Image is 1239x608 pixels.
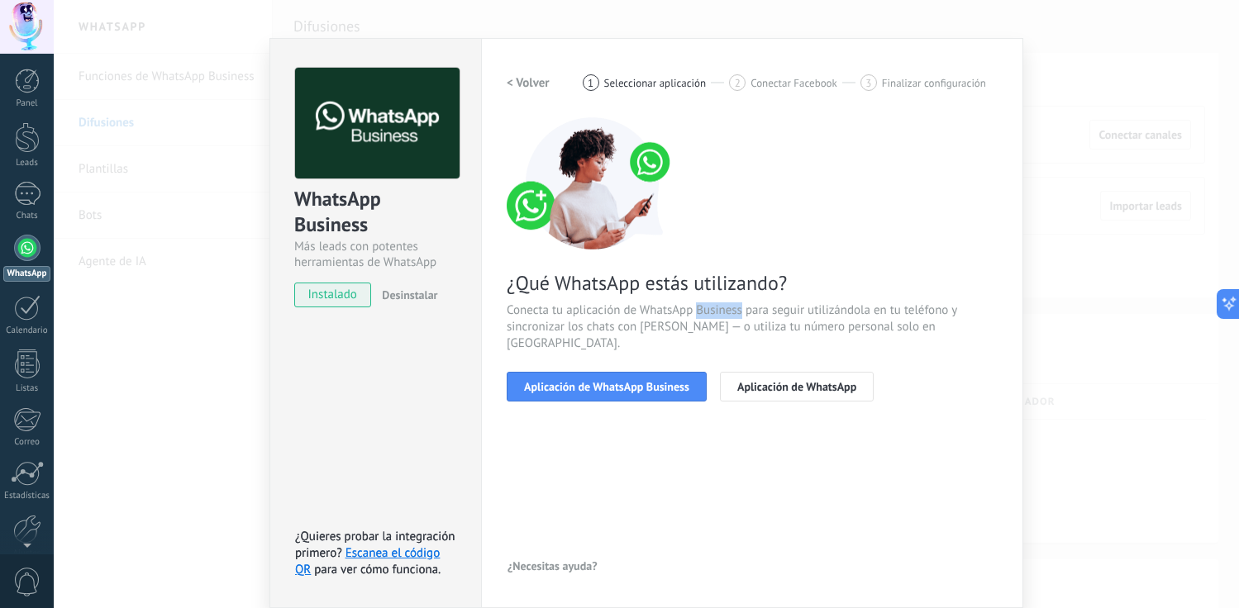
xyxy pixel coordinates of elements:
span: 1 [588,76,593,90]
div: Calendario [3,325,51,336]
div: WhatsApp [3,266,50,282]
span: para ver cómo funciona. [314,562,441,577]
span: Seleccionar aplicación [604,77,707,89]
div: Chats [3,211,51,221]
a: Escanea el código QR [295,545,440,577]
span: Aplicación de WhatsApp [737,381,856,392]
span: Desinstalar [382,287,437,302]
div: Más leads con potentes herramientas de WhatsApp [294,239,457,270]
h2: < Volver [507,75,550,91]
span: 2 [735,76,741,90]
div: Listas [3,383,51,394]
span: Aplicación de WhatsApp Business [524,381,689,392]
button: Desinstalar [375,283,437,307]
div: Correo [3,437,51,448]
div: Estadísticas [3,491,51,501]
span: instalado [295,283,370,307]
span: ¿Qué WhatsApp estás utilizando? [507,270,998,296]
span: Finalizar configuración [882,77,986,89]
button: < Volver [507,68,550,97]
div: WhatsApp Business [294,186,457,239]
span: 3 [865,76,871,90]
span: Conecta tu aplicación de WhatsApp Business para seguir utilizándola en tu teléfono y sincronizar ... [507,302,998,352]
button: ¿Necesitas ayuda? [507,553,598,578]
div: Leads [3,158,51,169]
span: ¿Quieres probar la integración primero? [295,529,455,561]
span: Conectar Facebook [751,77,837,89]
button: Aplicación de WhatsApp [720,372,874,401]
div: Panel [3,98,51,109]
span: ¿Necesitas ayuda? [508,560,598,572]
img: connect number [507,117,680,249]
button: Aplicación de WhatsApp Business [507,372,707,401]
img: logo_main.png [295,68,460,179]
